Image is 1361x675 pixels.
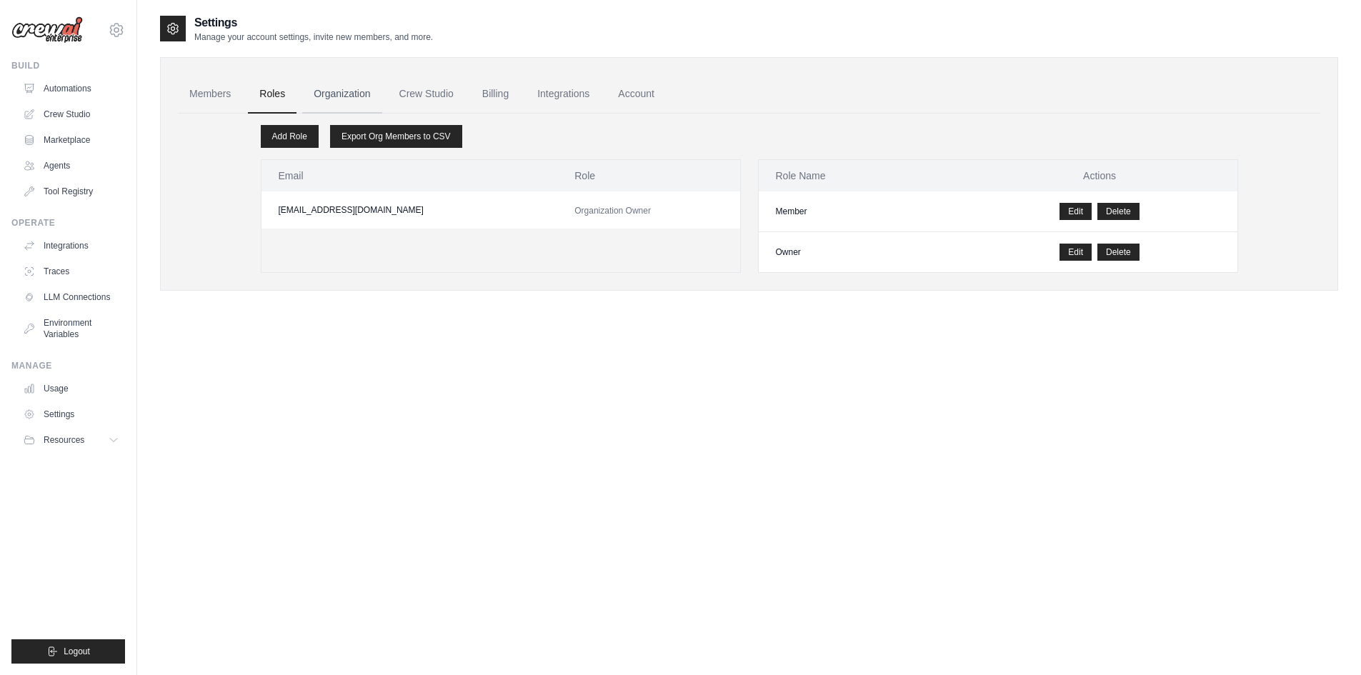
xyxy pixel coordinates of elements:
a: Traces [17,260,125,283]
th: Role Name [759,160,962,191]
th: Role [557,160,739,191]
a: Crew Studio [388,75,465,114]
a: Crew Studio [17,103,125,126]
h2: Settings [194,14,433,31]
a: Edit [1060,244,1092,261]
a: Integrations [526,75,601,114]
a: Settings [17,403,125,426]
th: Actions [962,160,1237,191]
img: Logo [11,16,83,44]
a: Billing [471,75,520,114]
a: Add Role [261,125,319,148]
span: Resources [44,434,84,446]
td: [EMAIL_ADDRESS][DOMAIN_NAME] [261,191,558,229]
div: Build [11,60,125,71]
div: Operate [11,217,125,229]
a: Integrations [17,234,125,257]
a: Edit [1060,203,1092,220]
a: Tool Registry [17,180,125,203]
a: Members [178,75,242,114]
button: Delete [1097,203,1140,220]
th: Email [261,160,558,191]
td: Owner [759,232,962,273]
p: Manage your account settings, invite new members, and more. [194,31,433,43]
button: Delete [1097,244,1140,261]
button: Resources [17,429,125,451]
a: Usage [17,377,125,400]
a: Account [607,75,666,114]
a: Environment Variables [17,311,125,346]
button: Logout [11,639,125,664]
a: Roles [248,75,296,114]
div: Manage [11,360,125,371]
span: Logout [64,646,90,657]
a: Export Org Members to CSV [330,125,462,148]
a: Marketplace [17,129,125,151]
a: Organization [302,75,382,114]
span: Organization Owner [574,206,651,216]
a: LLM Connections [17,286,125,309]
td: Member [759,191,962,232]
a: Automations [17,77,125,100]
a: Agents [17,154,125,177]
